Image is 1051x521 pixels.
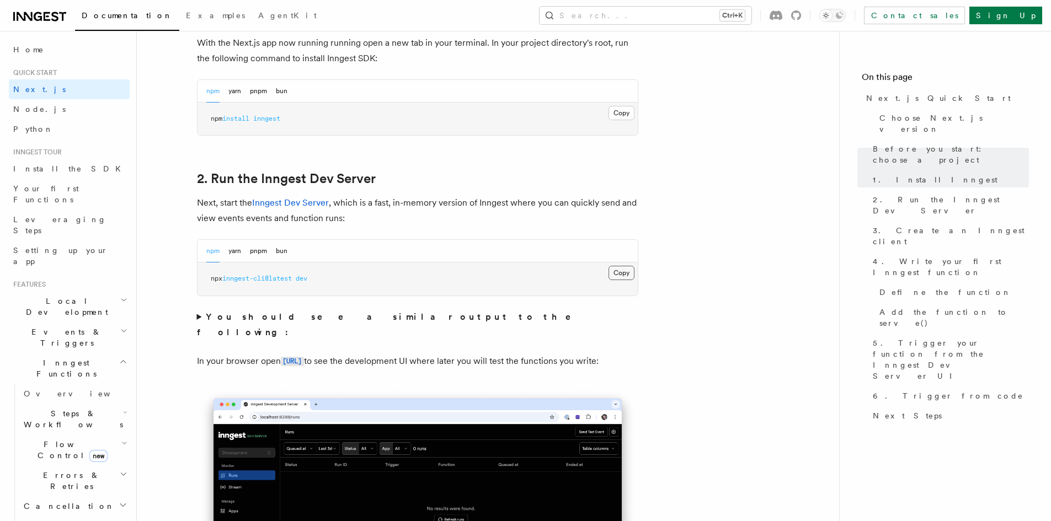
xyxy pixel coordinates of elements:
a: 2. Run the Inngest Dev Server [868,190,1029,221]
code: [URL] [281,357,304,366]
a: AgentKit [252,3,323,30]
span: Add the function to serve() [879,307,1029,329]
button: pnpm [250,80,267,103]
span: Steps & Workflows [19,408,123,430]
a: Inngest Dev Server [252,197,329,208]
button: npm [206,240,220,262]
button: Errors & Retries [19,465,130,496]
span: 5. Trigger your function from the Inngest Dev Server UI [873,337,1029,382]
strong: You should see a similar output to the following: [197,311,587,337]
a: Sign Up [969,7,1042,24]
span: inngest-cli@latest [222,275,292,282]
a: Home [9,40,130,60]
button: Cancellation [19,496,130,516]
span: 3. Create an Inngest client [873,225,1029,247]
p: Next, start the , which is a fast, in-memory version of Inngest where you can quickly send and vi... [197,195,638,226]
a: [URL] [281,356,304,366]
kbd: Ctrl+K [720,10,745,21]
button: Copy [609,106,634,120]
a: Contact sales [864,7,965,24]
span: Next Steps [873,410,942,421]
span: AgentKit [258,11,317,20]
a: Next.js [9,79,130,99]
a: 6. Trigger from code [868,386,1029,406]
span: Cancellation [19,501,115,512]
span: Local Development [9,296,120,318]
span: Errors & Retries [19,470,120,492]
a: 1. Install Inngest [868,170,1029,190]
a: Leveraging Steps [9,210,130,240]
span: Inngest tour [9,148,62,157]
summary: You should see a similar output to the following: [197,309,638,340]
span: Features [9,280,46,289]
button: Toggle dark mode [819,9,846,22]
span: Next.js Quick Start [866,93,1011,104]
span: Events & Triggers [9,326,120,348]
span: Documentation [82,11,173,20]
span: inngest [253,115,280,122]
button: yarn [228,80,241,103]
button: yarn [228,240,241,262]
a: Next Steps [868,406,1029,426]
a: Python [9,119,130,139]
span: Setting up your app [13,246,108,266]
a: Your first Functions [9,179,130,210]
span: Inngest Functions [9,357,119,379]
button: Steps & Workflows [19,404,130,434]
button: Inngest Functions [9,353,130,384]
button: bun [276,240,287,262]
span: 6. Trigger from code [873,390,1023,401]
span: npm [211,115,222,122]
button: Search...Ctrl+K [540,7,751,24]
a: Next.js Quick Start [862,88,1029,108]
a: 2. Run the Inngest Dev Server [197,171,376,186]
button: Events & Triggers [9,322,130,353]
span: Quick start [9,68,57,77]
a: 4. Write your first Inngest function [868,251,1029,282]
button: pnpm [250,240,267,262]
a: Setting up your app [9,240,130,271]
p: With the Next.js app now running running open a new tab in your terminal. In your project directo... [197,35,638,66]
span: Choose Next.js version [879,112,1029,135]
span: Flow Control [19,439,121,461]
a: Node.js [9,99,130,119]
span: install [222,115,249,122]
span: Leveraging Steps [13,215,106,235]
a: Install the SDK [9,159,130,179]
a: 3. Create an Inngest client [868,221,1029,251]
a: Define the function [875,282,1029,302]
a: Examples [179,3,252,30]
a: Documentation [75,3,179,31]
span: Next.js [13,85,66,94]
button: npm [206,80,220,103]
span: new [89,450,108,462]
a: Overview [19,384,130,404]
span: Home [13,44,44,55]
a: Add the function to serve() [875,302,1029,333]
span: Python [13,125,54,133]
p: In your browser open to see the development UI where later you will test the functions you write: [197,353,638,369]
span: 1. Install Inngest [873,174,997,185]
span: Your first Functions [13,184,79,204]
span: Before you start: choose a project [873,143,1029,165]
a: Choose Next.js version [875,108,1029,139]
span: Overview [24,389,137,398]
span: Install the SDK [13,164,127,173]
span: 2. Run the Inngest Dev Server [873,194,1029,216]
button: Copy [609,266,634,280]
button: Local Development [9,291,130,322]
span: npx [211,275,222,282]
span: 4. Write your first Inngest function [873,256,1029,278]
a: Before you start: choose a project [868,139,1029,170]
button: bun [276,80,287,103]
span: Node.js [13,105,66,114]
h4: On this page [862,71,1029,88]
span: dev [296,275,307,282]
a: 5. Trigger your function from the Inngest Dev Server UI [868,333,1029,386]
span: Define the function [879,287,1011,298]
button: Flow Controlnew [19,434,130,465]
span: Examples [186,11,245,20]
